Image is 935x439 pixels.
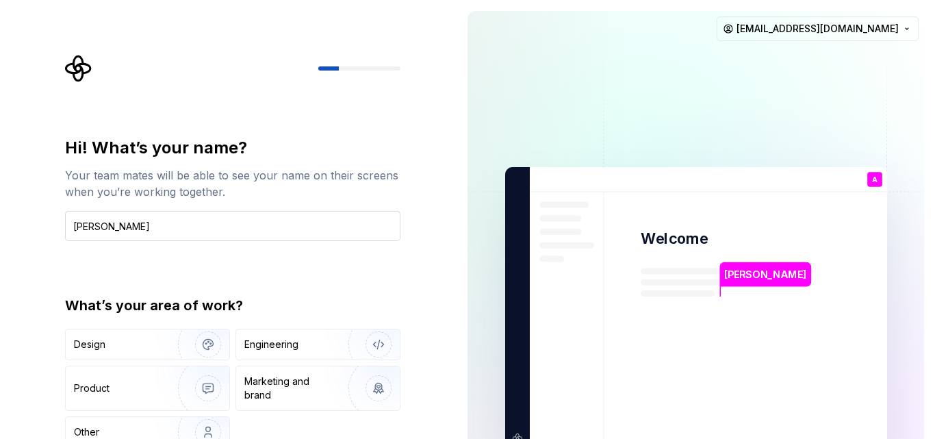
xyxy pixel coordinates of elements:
[244,375,337,402] div: Marketing and brand
[724,267,806,282] p: [PERSON_NAME]
[65,211,400,241] input: Han Solo
[871,176,877,184] p: A
[244,338,298,351] div: Engineering
[65,296,400,315] div: What’s your area of work?
[65,55,92,82] svg: Supernova Logo
[737,22,899,36] span: [EMAIL_ADDRESS][DOMAIN_NAME]
[74,338,105,351] div: Design
[641,229,708,249] p: Welcome
[74,425,99,439] div: Other
[65,167,400,200] div: Your team mates will be able to see your name on their screens when you’re working together.
[74,381,110,395] div: Product
[65,137,400,159] div: Hi! What’s your name?
[717,16,919,41] button: [EMAIL_ADDRESS][DOMAIN_NAME]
